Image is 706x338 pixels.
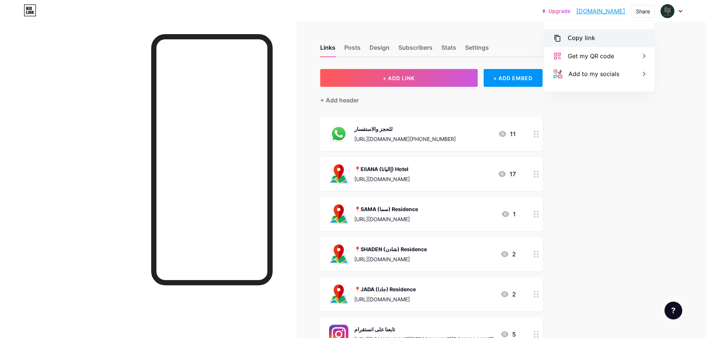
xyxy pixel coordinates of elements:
div: Design [369,43,390,56]
img: 📍JADA (جادا) Residence [329,285,348,304]
div: [URL][DOMAIN_NAME] [354,175,410,183]
div: 2 [500,250,516,259]
div: Add to my socials [569,69,619,78]
img: elianahotel [660,4,674,18]
div: Subscribers [398,43,432,56]
div: Links [320,43,335,56]
div: Settings [465,43,489,56]
div: Copy link [568,34,595,43]
div: + Add header [320,96,359,105]
img: 📍SHADEN (شادن) Residence [329,245,348,264]
div: [URL][DOMAIN_NAME] [354,295,416,303]
div: 📍EliANA (إاليانا) Hotel [354,165,410,173]
div: تابعنا على انستقرام [354,325,494,333]
div: للحجز والاستفسار [354,125,456,133]
div: 11 [498,129,516,138]
div: Share [636,7,650,15]
div: [URL][DOMAIN_NAME] [354,215,418,223]
div: 📍SAMA (سما) Residence [354,205,418,213]
div: 17 [498,170,516,178]
div: 📍SHADEN (شادن) Residence [354,245,427,253]
div: [URL][DOMAIN_NAME] [354,255,427,263]
div: 📍JADA (جادا) Residence [354,285,416,293]
button: + ADD LINK [320,69,478,87]
div: 1 [501,210,516,219]
div: [URL][DOMAIN_NAME][PHONE_NUMBER] [354,135,456,143]
div: Get my QR code [568,52,614,60]
a: [DOMAIN_NAME] [576,7,625,16]
img: 📍EliANA (إاليانا) Hotel [329,164,348,184]
div: 2 [500,290,516,299]
div: Stats [441,43,456,56]
a: Upgrade [542,8,570,14]
img: للحجز والاستفسار [329,124,348,144]
span: + ADD LINK [383,75,415,81]
div: Posts [344,43,361,56]
div: + ADD EMBED [484,69,543,87]
img: 📍SAMA (سما) Residence [329,204,348,224]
